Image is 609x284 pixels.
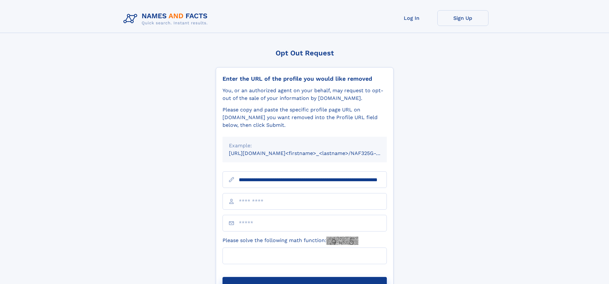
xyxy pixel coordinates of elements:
label: Please solve the following math function: [223,237,358,245]
a: Log In [386,10,437,26]
div: Example: [229,142,380,150]
div: Opt Out Request [216,49,394,57]
div: You, or an authorized agent on your behalf, may request to opt-out of the sale of your informatio... [223,87,387,102]
a: Sign Up [437,10,488,26]
div: Enter the URL of the profile you would like removed [223,75,387,82]
small: [URL][DOMAIN_NAME]<firstname>_<lastname>/NAF325G-xxxxxxxx [229,150,399,156]
div: Please copy and paste the specific profile page URL on [DOMAIN_NAME] you want removed into the Pr... [223,106,387,129]
img: Logo Names and Facts [121,10,213,28]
